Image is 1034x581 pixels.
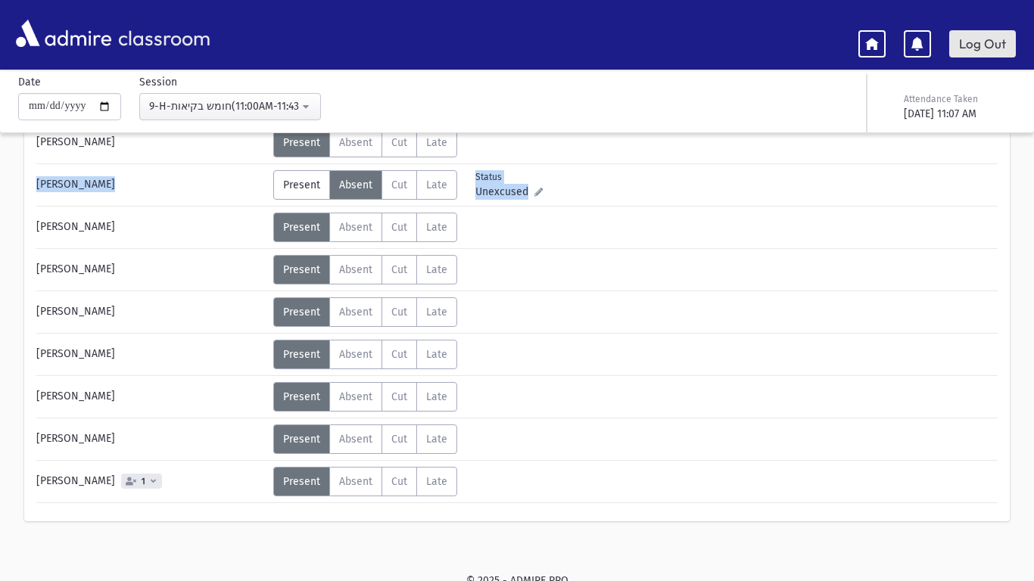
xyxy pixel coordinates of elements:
span: Present [283,390,320,403]
div: [PERSON_NAME] [29,255,273,284]
span: Absent [339,433,372,446]
span: Late [426,306,447,318]
span: Cut [391,179,407,191]
span: Absent [339,179,372,191]
img: AdmirePro [12,16,115,51]
div: Status [475,170,543,184]
span: Unexcused [475,184,534,200]
a: Log Out [949,30,1016,57]
div: [PERSON_NAME] [29,424,273,454]
div: AttTypes [273,382,457,412]
div: [PERSON_NAME] [29,382,273,412]
span: Present [283,263,320,276]
span: Late [426,390,447,403]
span: Cut [391,475,407,488]
div: AttTypes [273,467,457,496]
span: Present [283,179,320,191]
label: Date [18,74,41,90]
div: Attendance Taken [904,92,1013,106]
span: Late [426,136,447,149]
span: Cut [391,348,407,361]
span: Present [283,306,320,318]
span: Absent [339,263,372,276]
span: Cut [391,263,407,276]
div: [DATE] 11:07 AM [904,106,1013,122]
span: Cut [391,433,407,446]
div: [PERSON_NAME] [29,213,273,242]
div: 9-H-חומש בקיאות(11:00AM-11:43AM) [149,98,299,114]
span: Present [283,136,320,149]
div: AttTypes [273,213,457,242]
span: Cut [391,136,407,149]
div: AttTypes [273,340,457,369]
div: [PERSON_NAME] [29,170,273,200]
div: AttTypes [273,170,457,200]
span: 1 [139,477,148,486]
span: Absent [339,475,372,488]
span: Present [283,433,320,446]
div: AttTypes [273,424,457,454]
span: Absent [339,390,372,403]
span: Absent [339,306,372,318]
span: Late [426,221,447,234]
span: classroom [115,14,210,54]
span: Cut [391,390,407,403]
div: [PERSON_NAME] [29,128,273,157]
div: [PERSON_NAME] [29,297,273,327]
span: Present [283,221,320,234]
span: Late [426,475,447,488]
div: [PERSON_NAME] [29,467,273,496]
div: AttTypes [273,128,457,157]
button: 9-H-חומש בקיאות(11:00AM-11:43AM) [139,93,321,120]
span: Late [426,179,447,191]
span: Late [426,433,447,446]
span: Absent [339,221,372,234]
div: [PERSON_NAME] [29,340,273,369]
label: Session [139,74,177,90]
div: AttTypes [273,255,457,284]
span: Cut [391,221,407,234]
div: AttTypes [273,297,457,327]
span: Present [283,348,320,361]
span: Absent [339,348,372,361]
span: Present [283,475,320,488]
span: Cut [391,306,407,318]
span: Late [426,348,447,361]
span: Late [426,263,447,276]
span: Absent [339,136,372,149]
